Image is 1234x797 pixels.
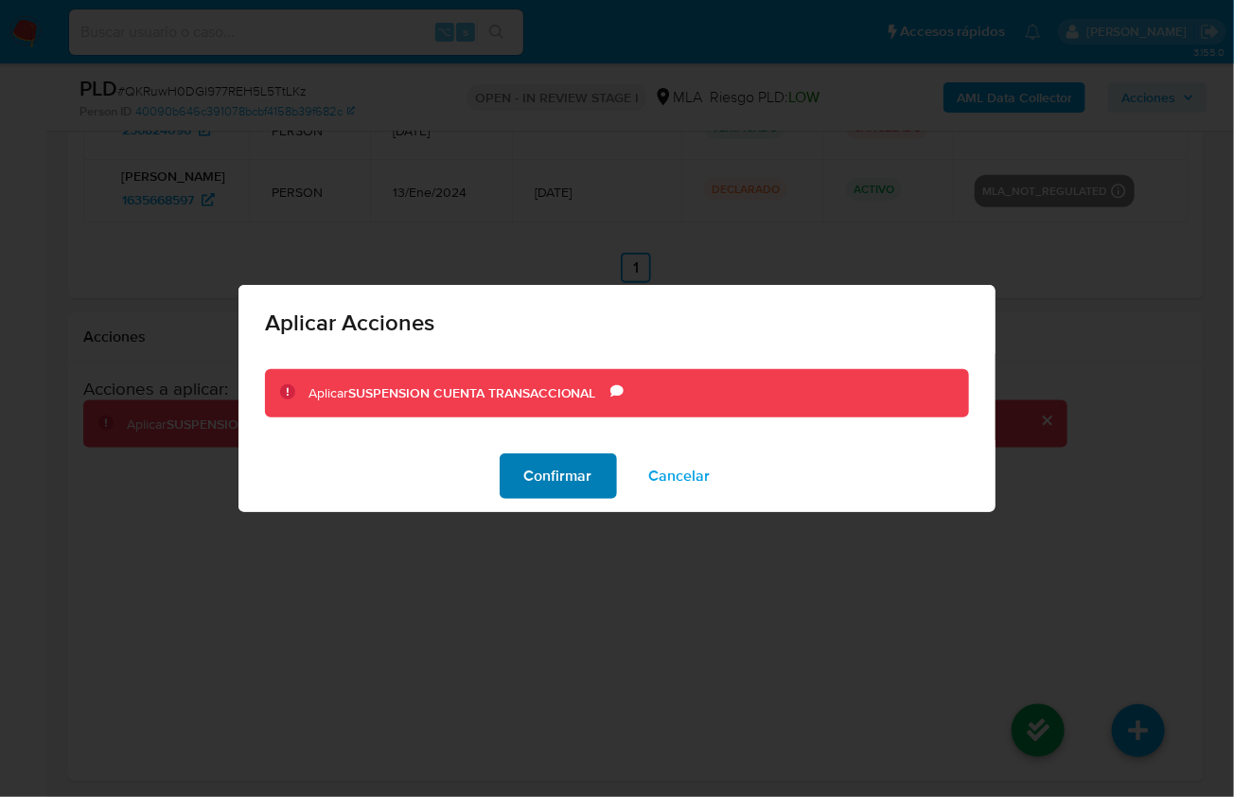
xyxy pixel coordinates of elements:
[524,455,592,497] span: Confirmar
[649,455,711,497] span: Cancelar
[500,453,617,499] button: Confirmar
[625,453,735,499] button: Cancelar
[348,383,596,402] b: SUSPENSION CUENTA TRANSACCIONAL
[265,311,969,334] span: Aplicar Acciones
[308,384,610,403] div: Aplicar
